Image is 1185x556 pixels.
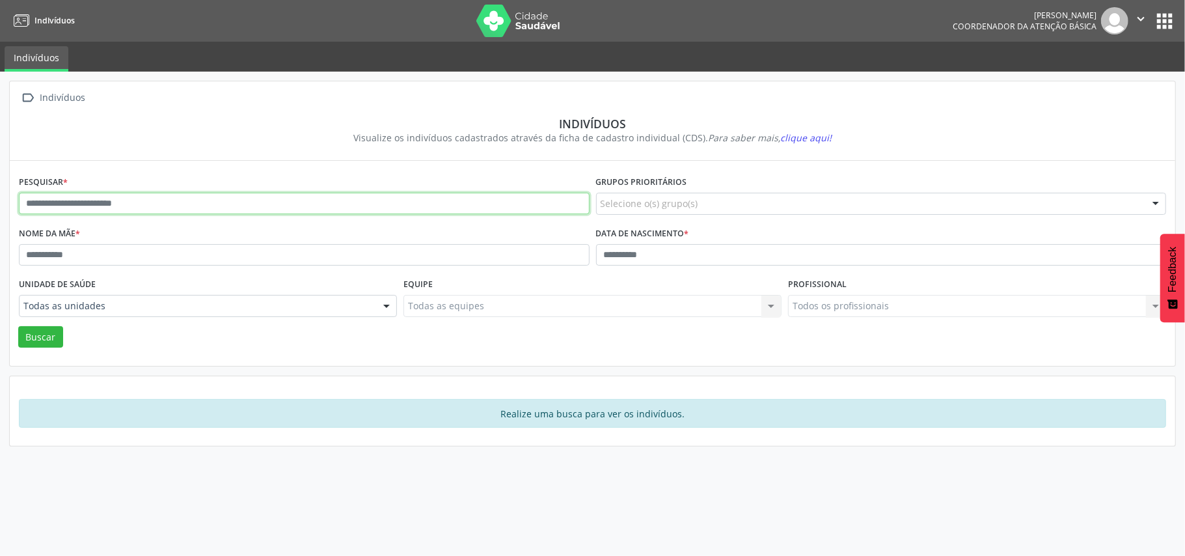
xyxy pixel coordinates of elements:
button: Buscar [18,326,63,348]
label: Data de nascimento [596,224,689,244]
span: Indivíduos [34,15,75,26]
span: Todas as unidades [23,299,370,313]
label: Grupos prioritários [596,173,687,193]
span: Feedback [1167,247,1178,292]
span: Selecione o(s) grupo(s) [601,197,698,210]
a: Indivíduos [9,10,75,31]
i:  [19,89,38,107]
a:  Indivíduos [19,89,88,107]
a: Indivíduos [5,46,68,72]
button: apps [1153,10,1176,33]
div: Visualize os indivíduos cadastrados através da ficha de cadastro individual (CDS). [28,131,1157,145]
i: Para saber mais, [708,132,832,144]
button: Feedback - Mostrar pesquisa [1160,234,1185,322]
span: clique aqui! [780,132,832,144]
i:  [1134,12,1148,26]
span: Coordenador da Atenção Básica [953,21,1096,32]
label: Profissional [788,275,847,295]
label: Nome da mãe [19,224,80,244]
button:  [1128,7,1153,35]
div: [PERSON_NAME] [953,10,1096,21]
label: Unidade de saúde [19,275,96,295]
div: Indivíduos [38,89,88,107]
img: img [1101,7,1128,35]
label: Pesquisar [19,173,68,193]
label: Equipe [403,275,433,295]
div: Indivíduos [28,117,1157,131]
div: Realize uma busca para ver os indivíduos. [19,399,1166,428]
